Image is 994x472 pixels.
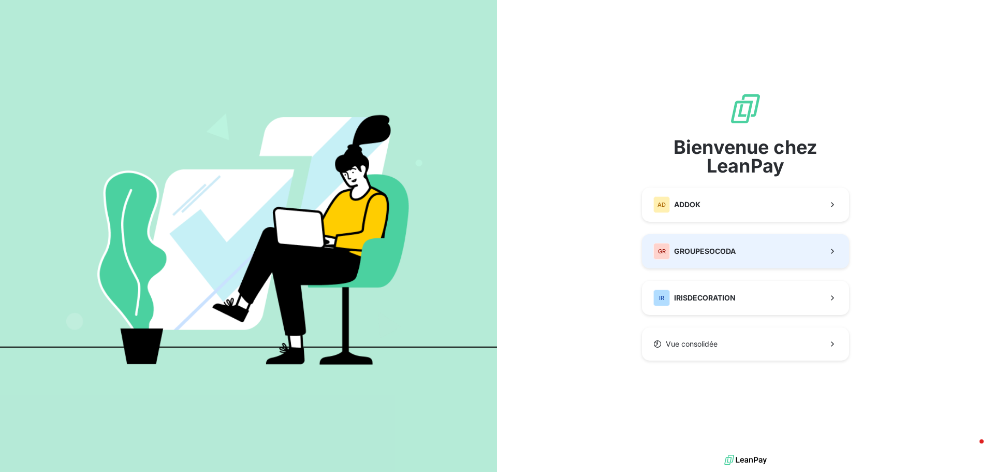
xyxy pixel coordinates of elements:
[674,199,700,210] span: ADDOK
[653,243,670,260] div: GR
[642,138,849,175] span: Bienvenue chez LeanPay
[674,293,736,303] span: IRISDECORATION
[959,437,984,462] iframe: Intercom live chat
[666,339,718,349] span: Vue consolidée
[729,92,762,125] img: logo sigle
[642,327,849,361] button: Vue consolidée
[642,188,849,222] button: ADADDOK
[724,452,767,468] img: logo
[674,246,736,256] span: GROUPESOCODA
[642,281,849,315] button: IRIRISDECORATION
[653,196,670,213] div: AD
[642,234,849,268] button: GRGROUPESOCODA
[653,290,670,306] div: IR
